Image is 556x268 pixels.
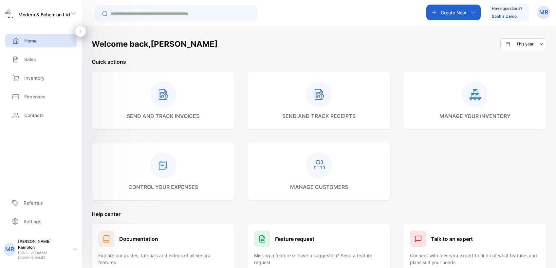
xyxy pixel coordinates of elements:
[119,235,158,243] h1: Documentation
[441,9,466,16] p: Create New
[492,5,522,12] p: Have questions?
[290,183,348,191] p: manage customers
[24,218,42,225] p: Settings
[128,183,198,191] p: control your expenses
[24,112,44,119] p: Contacts
[92,38,218,50] h1: Welcome back, [PERSON_NAME]
[439,112,510,120] p: manage your inventory
[254,252,384,266] p: Missing a feature or have a suggestion? Send a feature request
[24,93,46,100] p: Expenses
[282,112,356,120] p: send and track receipts
[516,41,534,47] p: This year
[127,112,199,120] p: send and track invoices
[92,58,546,66] p: Quick actions
[98,252,228,266] p: Explore our guides, tutorials and videos of all Vencru features
[5,245,14,254] p: MR
[24,56,36,63] p: Sales
[410,252,540,266] p: Connect with a Vencru expert to find out what features and plans suit your needs
[24,75,45,81] p: Inventory
[24,37,37,44] p: Home
[18,11,70,18] p: Modern & Bohemian Ltd
[275,235,314,243] h1: Feature request
[18,250,68,260] p: [EMAIL_ADDRESS][DOMAIN_NAME]
[18,239,68,250] p: [PERSON_NAME] Rampton
[426,5,481,20] button: Create New
[539,8,548,17] p: MR
[492,14,517,19] a: Book a Demo
[5,8,15,18] img: logo
[24,199,43,206] p: Referrals
[537,5,550,20] button: MR
[500,38,546,50] button: This year
[431,235,473,243] h1: Talk to an expert
[92,210,546,218] p: Help center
